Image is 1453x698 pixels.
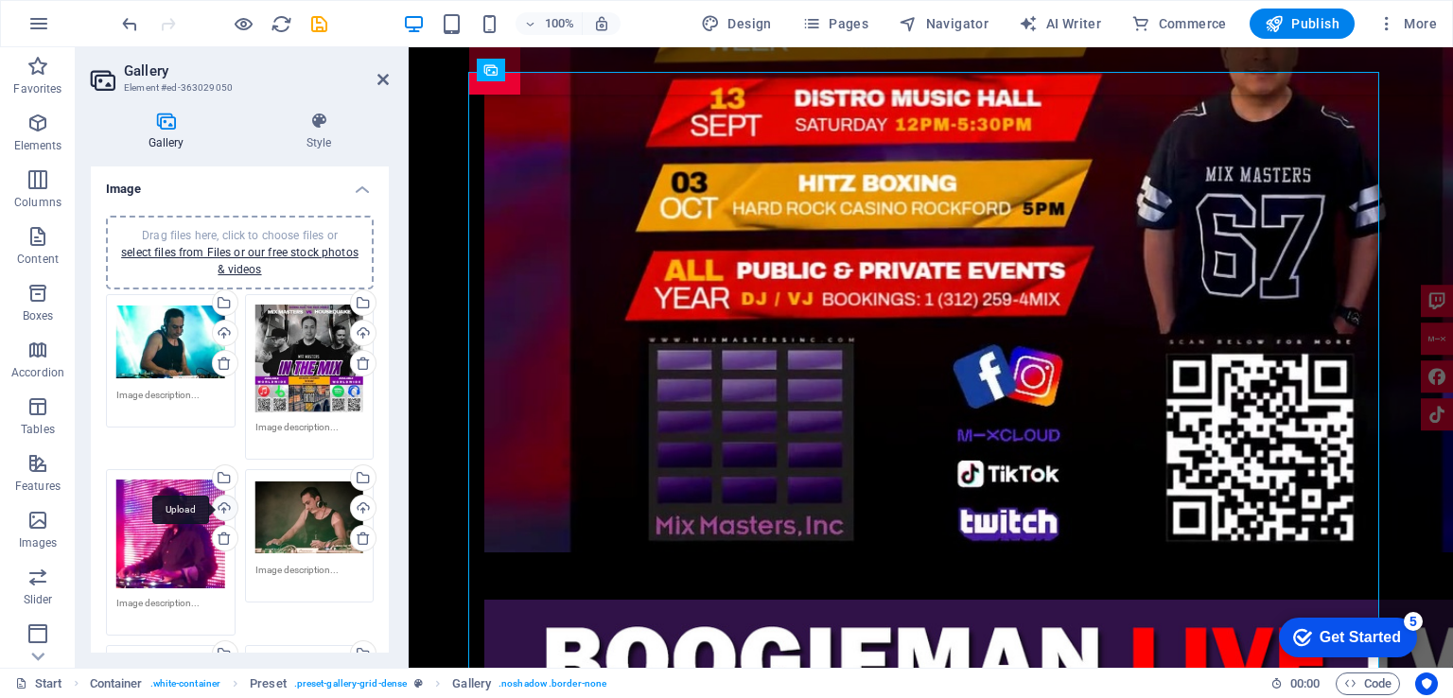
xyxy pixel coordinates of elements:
[11,365,64,380] p: Accordion
[1415,672,1438,695] button: Usercentrics
[255,480,364,555] div: BoogiemanPhoto1.jpeg
[1250,9,1355,39] button: Publish
[90,672,606,695] nav: breadcrumb
[1265,14,1339,33] span: Publish
[15,479,61,494] p: Features
[91,112,249,151] h4: Gallery
[14,138,62,153] p: Elements
[23,308,54,323] p: Boxes
[212,495,238,521] a: Upload
[1124,9,1234,39] button: Commerce
[116,305,225,380] div: BoogiemanPhoto5.jpeg
[121,246,359,276] a: select files from Files or our free stock photos & videos
[90,672,143,695] span: Click to select. Double-click to edit
[294,672,407,695] span: . preset-gallery-grid-dense
[1336,672,1400,695] button: Code
[1377,14,1437,33] span: More
[21,422,55,437] p: Tables
[414,678,423,689] i: This element is a customizable preset
[19,535,58,550] p: Images
[121,229,359,276] span: Drag files here, click to choose files or
[24,592,53,607] p: Slider
[1011,9,1109,39] button: AI Writer
[1019,14,1101,33] span: AI Writer
[116,480,225,588] div: BOOGIEMANVID2-frameat0m20s7.jpg
[150,672,221,695] span: . white-container
[1344,672,1392,695] span: Code
[124,62,389,79] h2: Gallery
[250,672,287,695] span: Click to select. Double-click to edit
[13,81,61,96] p: Favorites
[124,79,351,96] h3: Element #ed-363029050
[255,305,364,413] div: INTHEMIXHOUSEQUAKEQRPOSTER1-Sy-VUBXoNDnwspAbno5K-w.jpg
[1370,9,1444,39] button: More
[1264,608,1425,665] iframe: To enrich screen reader interactions, please activate Accessibility in Grammarly extension settings
[91,166,389,201] h4: Image
[249,112,389,151] h4: Style
[1131,14,1227,33] span: Commerce
[14,195,61,210] p: Columns
[15,672,62,695] a: Click to cancel selection. Double-click to open Pages
[409,47,1453,668] iframe: To enrich screen reader interactions, please activate Accessibility in Grammarly extension settings
[499,672,606,695] span: . noshadow .border-none
[1270,672,1321,695] h6: Session time
[452,672,491,695] span: Click to select. Double-click to edit
[17,252,59,267] p: Content
[1304,676,1306,690] span: :
[1290,672,1320,695] span: 00 00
